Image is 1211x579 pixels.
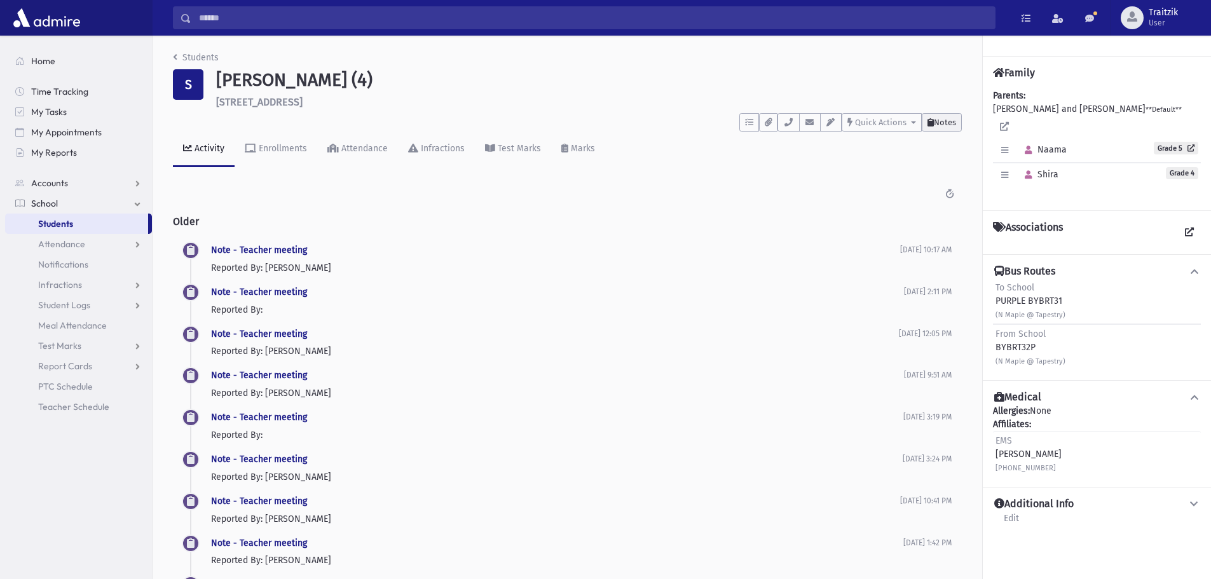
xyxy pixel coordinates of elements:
[38,279,82,290] span: Infractions
[5,295,152,315] a: Student Logs
[1149,18,1178,28] span: User
[993,498,1201,511] button: Additional Info
[211,386,904,400] p: Reported By: [PERSON_NAME]
[904,287,952,296] span: [DATE] 2:11 PM
[551,132,605,167] a: Marks
[5,336,152,356] a: Test Marks
[1178,221,1201,244] a: View all Associations
[317,132,398,167] a: Attendance
[5,122,152,142] a: My Appointments
[994,498,1074,511] h4: Additional Info
[211,344,899,358] p: Reported By: [PERSON_NAME]
[903,538,952,547] span: [DATE] 1:42 PM
[993,391,1201,404] button: Medical
[993,221,1063,244] h4: Associations
[398,132,475,167] a: Infractions
[211,370,307,381] a: Note - Teacher meeting
[5,315,152,336] a: Meal Attendance
[216,69,962,91] h1: [PERSON_NAME] (4)
[173,52,219,63] a: Students
[5,397,152,417] a: Teacher Schedule
[900,245,952,254] span: [DATE] 10:17 AM
[38,238,85,250] span: Attendance
[495,143,541,154] div: Test Marks
[995,435,1012,446] span: EMS
[31,198,58,209] span: School
[568,143,595,154] div: Marks
[173,69,203,100] div: S
[995,464,1056,472] small: [PHONE_NUMBER]
[5,173,152,193] a: Accounts
[5,234,152,254] a: Attendance
[5,254,152,275] a: Notifications
[1003,511,1020,534] a: Edit
[904,371,952,379] span: [DATE] 9:51 AM
[993,265,1201,278] button: Bus Routes
[5,193,152,214] a: School
[10,5,83,31] img: AdmirePro
[1149,8,1178,18] span: Traitzik
[995,329,1046,339] span: From School
[31,177,68,189] span: Accounts
[842,113,922,132] button: Quick Actions
[38,340,81,351] span: Test Marks
[993,90,1025,101] b: Parents:
[38,299,90,311] span: Student Logs
[38,320,107,331] span: Meal Attendance
[5,275,152,295] a: Infractions
[475,132,551,167] a: Test Marks
[995,357,1065,365] small: (N Maple @ Tapestry)
[192,143,224,154] div: Activity
[1154,142,1198,154] a: Grade 5
[38,218,73,229] span: Students
[191,6,995,29] input: Search
[256,143,307,154] div: Enrollments
[903,454,952,463] span: [DATE] 3:24 PM
[1166,167,1198,179] span: Grade 4
[173,132,235,167] a: Activity
[211,303,904,317] p: Reported By:
[211,287,307,297] a: Note - Teacher meeting
[5,214,148,234] a: Students
[211,538,307,548] a: Note - Teacher meeting
[211,245,307,255] a: Note - Teacher meeting
[934,118,956,127] span: Notes
[5,356,152,376] a: Report Cards
[211,512,900,526] p: Reported By: [PERSON_NAME]
[995,282,1034,293] span: To School
[216,96,962,108] h6: [STREET_ADDRESS]
[5,102,152,122] a: My Tasks
[211,496,307,507] a: Note - Teacher meeting
[38,259,88,270] span: Notifications
[211,412,307,423] a: Note - Teacher meeting
[993,419,1031,430] b: Affiliates:
[31,55,55,67] span: Home
[900,496,952,505] span: [DATE] 10:41 PM
[995,311,1065,319] small: (N Maple @ Tapestry)
[1019,144,1067,155] span: Naama
[5,81,152,102] a: Time Tracking
[903,412,952,421] span: [DATE] 3:19 PM
[993,404,1201,477] div: None
[211,261,900,275] p: Reported By: [PERSON_NAME]
[235,132,317,167] a: Enrollments
[5,376,152,397] a: PTC Schedule
[5,51,152,71] a: Home
[31,147,77,158] span: My Reports
[173,205,962,238] h2: Older
[995,281,1065,321] div: PURPLE BYBRT31
[993,405,1030,416] b: Allergies:
[993,89,1201,200] div: [PERSON_NAME] and [PERSON_NAME]
[5,142,152,163] a: My Reports
[38,360,92,372] span: Report Cards
[38,381,93,392] span: PTC Schedule
[993,67,1035,79] h4: Family
[31,86,88,97] span: Time Tracking
[211,470,903,484] p: Reported By: [PERSON_NAME]
[211,428,903,442] p: Reported By:
[31,126,102,138] span: My Appointments
[211,329,307,339] a: Note - Teacher meeting
[994,265,1055,278] h4: Bus Routes
[995,327,1065,367] div: BYBRT32P
[418,143,465,154] div: Infractions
